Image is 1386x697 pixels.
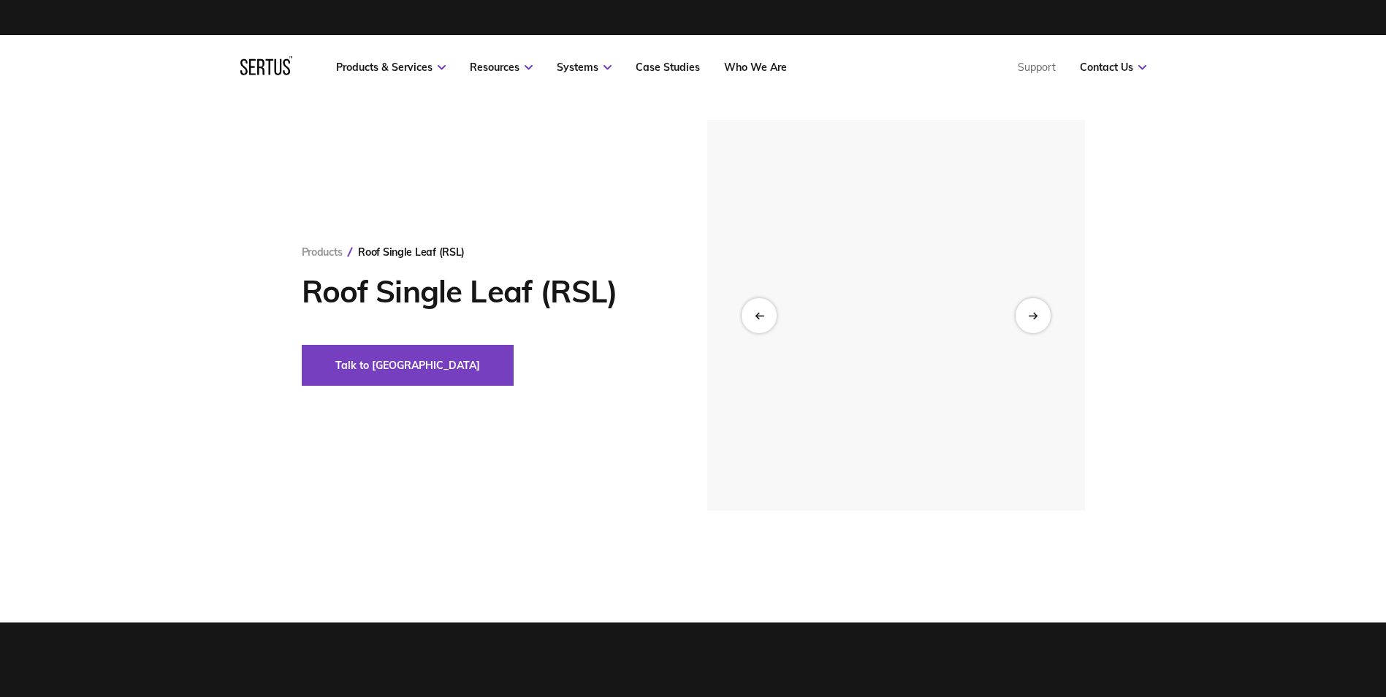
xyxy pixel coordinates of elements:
[302,345,514,386] button: Talk to [GEOGRAPHIC_DATA]
[557,61,612,74] a: Systems
[636,61,700,74] a: Case Studies
[1080,61,1146,74] a: Contact Us
[1018,61,1056,74] a: Support
[302,273,663,310] h1: Roof Single Leaf (RSL)
[724,61,787,74] a: Who We Are
[302,245,343,259] a: Products
[470,61,533,74] a: Resources
[336,61,446,74] a: Products & Services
